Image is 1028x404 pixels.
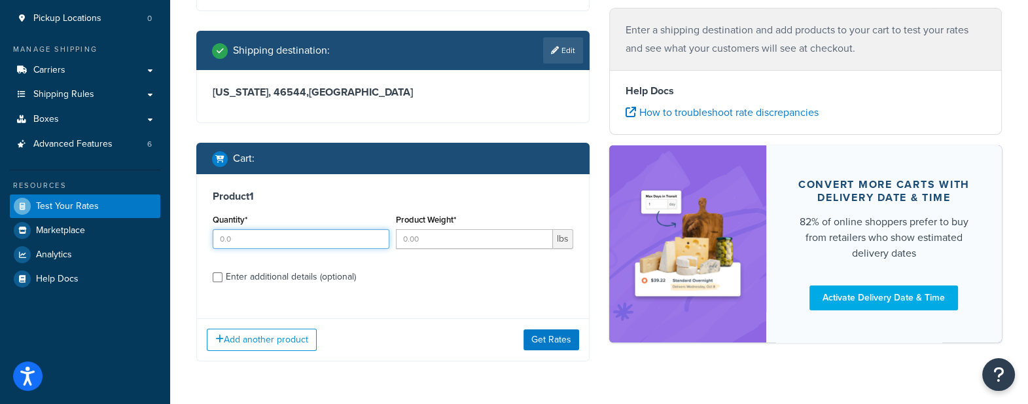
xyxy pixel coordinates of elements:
[147,139,152,150] span: 6
[233,45,330,56] h2: Shipping destination :
[10,44,160,55] div: Manage Shipping
[33,114,59,125] span: Boxes
[213,229,389,249] input: 0.0
[36,274,79,285] span: Help Docs
[33,65,65,76] span: Carriers
[10,267,160,291] a: Help Docs
[982,358,1015,391] button: Open Resource Center
[10,7,160,31] a: Pickup Locations0
[396,215,456,225] label: Product Weight*
[10,132,160,156] li: Advanced Features
[523,329,579,350] button: Get Rates
[10,194,160,218] a: Test Your Rates
[798,213,970,261] div: 82% of online shoppers prefer to buy from retailers who show estimated delivery dates
[36,249,72,261] span: Analytics
[10,180,160,191] div: Resources
[213,272,222,282] input: Enter additional details (optional)
[213,215,247,225] label: Quantity*
[10,107,160,132] a: Boxes
[10,7,160,31] li: Pickup Locations
[629,165,747,323] img: feature-image-ddt-36eae7f7280da8017bfb280eaccd9c446f90b1fe08728e4019434db127062ab4.png
[626,83,986,99] h4: Help Docs
[626,21,986,58] p: Enter a shipping destination and add products to your cart to test your rates and see what your c...
[233,153,255,164] h2: Cart :
[10,58,160,83] a: Carriers
[543,37,583,64] a: Edit
[626,105,819,120] a: How to troubleshoot rate discrepancies
[10,83,160,107] a: Shipping Rules
[33,89,94,100] span: Shipping Rules
[36,201,99,212] span: Test Your Rates
[10,243,160,266] a: Analytics
[213,190,573,203] h3: Product 1
[147,13,152,24] span: 0
[36,225,85,236] span: Marketplace
[33,13,101,24] span: Pickup Locations
[553,229,573,249] span: lbs
[798,177,970,204] div: Convert more carts with delivery date & time
[207,329,317,351] button: Add another product
[226,268,356,286] div: Enter additional details (optional)
[33,139,113,150] span: Advanced Features
[10,219,160,242] a: Marketplace
[213,86,573,99] h3: [US_STATE], 46544 , [GEOGRAPHIC_DATA]
[396,229,552,249] input: 0.00
[10,132,160,156] a: Advanced Features6
[809,285,958,310] a: Activate Delivery Date & Time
